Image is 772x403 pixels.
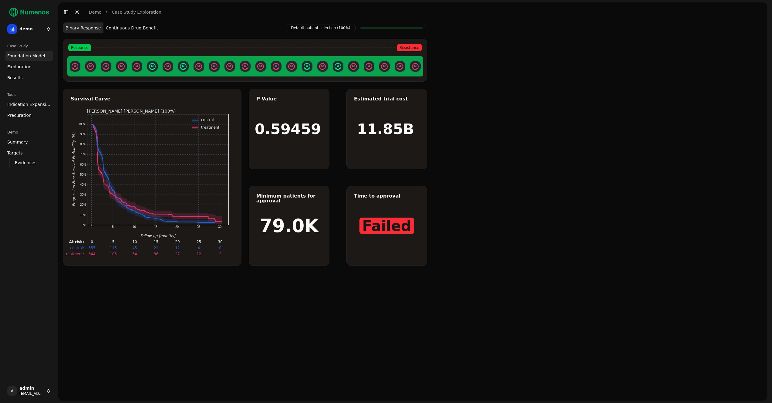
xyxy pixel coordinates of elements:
[80,153,86,156] text: 70%
[7,75,23,81] span: Results
[5,137,53,147] a: Summary
[359,218,414,234] span: Failed
[357,122,414,136] h1: 11.85B
[91,240,93,244] text: 0
[7,101,51,107] span: Indication Expansion
[219,246,221,250] text: 0
[175,225,179,229] text: 20
[89,9,102,15] a: demo
[5,41,53,51] div: Case Study
[80,203,86,206] text: 20%
[110,246,117,250] text: 115
[5,51,53,61] a: Foundation Model
[133,225,136,229] text: 10
[132,252,137,256] text: 64
[87,109,176,113] text: [PERSON_NAME] [PERSON_NAME] (100%)
[5,100,53,109] a: Indication Expansion
[64,252,84,256] text: treatment:
[78,123,86,126] text: 100%
[397,44,422,51] span: Resistance
[5,110,53,120] a: Precuration
[80,143,86,146] text: 80%
[15,160,36,166] span: Evidences
[72,133,76,206] text: Progression Free Survival Probability (%)
[103,22,160,33] button: Continuous Drug Benefit
[19,391,44,396] span: [EMAIL_ADDRESS]
[88,252,95,256] text: 344
[88,246,95,250] text: 355
[89,9,161,15] nav: breadcrumb
[5,90,53,100] div: Tools
[286,25,356,31] span: Default patient selection (100%)
[73,8,81,16] button: Toggle Dark Mode
[62,8,70,16] button: Toggle Sidebar
[112,225,114,229] text: 5
[5,127,53,137] div: Demo
[197,246,200,250] text: 4
[153,252,158,256] text: 36
[175,252,180,256] text: 27
[5,62,53,72] a: Exploration
[196,252,201,256] text: 12
[112,240,114,244] text: 5
[80,193,86,196] text: 30%
[5,5,53,19] img: Numenos
[5,22,53,36] button: demo
[80,183,86,186] text: 40%
[218,225,222,229] text: 30
[12,158,46,167] a: Evidences
[90,225,92,229] text: 0
[132,246,137,250] text: 45
[19,26,44,32] span: demo
[197,225,200,229] text: 25
[255,122,321,136] h1: 0.59459
[80,133,86,136] text: 90%
[132,240,137,244] text: 10
[80,213,86,217] text: 10%
[68,44,91,51] span: Response
[154,225,157,229] text: 15
[153,240,158,244] text: 15
[112,9,161,15] a: Case Study Exploration
[175,246,180,250] text: 12
[19,386,44,391] span: admin
[5,384,53,398] button: Aadmin[EMAIL_ADDRESS]
[175,240,180,244] text: 20
[153,246,158,250] text: 21
[82,223,86,227] text: 0%
[80,173,86,176] text: 50%
[7,64,32,70] span: Exploration
[110,252,117,256] text: 105
[7,112,32,118] span: Precuration
[70,246,84,250] text: control:
[69,240,84,244] text: At risk:
[71,97,234,101] div: Survival Curve
[7,139,28,145] span: Summary
[63,22,103,33] button: Binary Response
[219,252,221,256] text: 2
[140,234,176,238] text: Follow-up [months]
[7,386,17,396] span: A
[260,217,319,235] h1: 79.0K
[218,240,222,244] text: 30
[201,125,219,130] text: treatment
[80,163,86,166] text: 60%
[5,73,53,83] a: Results
[7,150,23,156] span: Targets
[201,118,214,122] text: control
[196,240,201,244] text: 25
[7,53,45,59] span: Foundation Model
[5,148,53,158] a: Targets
